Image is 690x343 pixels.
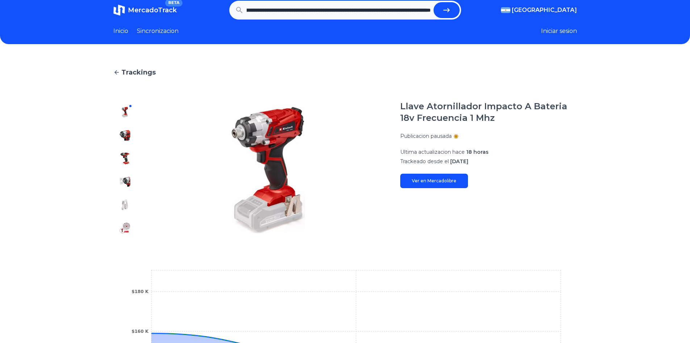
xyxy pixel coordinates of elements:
span: [GEOGRAPHIC_DATA] [512,6,577,14]
span: 18 horas [466,149,489,155]
img: Llave Atornillador Impacto A Bateria 18v Frecuencia 1 Mhz [119,199,131,211]
a: Sincronizacion [137,27,179,35]
h1: Llave Atornillador Impacto A Bateria 18v Frecuencia 1 Mhz [400,101,577,124]
a: MercadoTrackBETA [113,4,177,16]
img: Llave Atornillador Impacto A Bateria 18v Frecuencia 1 Mhz [119,106,131,118]
a: Inicio [113,27,128,35]
span: MercadoTrack [128,6,177,14]
span: Ultima actualizacion hace [400,149,465,155]
a: Ver en Mercadolibre [400,174,468,188]
span: Trackings [121,67,156,77]
img: Llave Atornillador Impacto A Bateria 18v Frecuencia 1 Mhz [119,130,131,141]
img: Llave Atornillador Impacto A Bateria 18v Frecuencia 1 Mhz [119,176,131,187]
span: Trackeado desde el [400,158,449,165]
img: Llave Atornillador Impacto A Bateria 18v Frecuencia 1 Mhz [119,222,131,234]
img: Argentina [501,7,510,13]
img: Llave Atornillador Impacto A Bateria 18v Frecuencia 1 Mhz [151,101,386,240]
img: Llave Atornillador Impacto A Bateria 18v Frecuencia 1 Mhz [119,153,131,164]
tspan: $160 K [131,329,149,334]
button: Iniciar sesion [541,27,577,35]
img: MercadoTrack [113,4,125,16]
button: [GEOGRAPHIC_DATA] [501,6,577,14]
p: Publicacion pausada [400,132,452,140]
span: [DATE] [450,158,468,165]
a: Trackings [113,67,577,77]
tspan: $180 K [131,289,149,294]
